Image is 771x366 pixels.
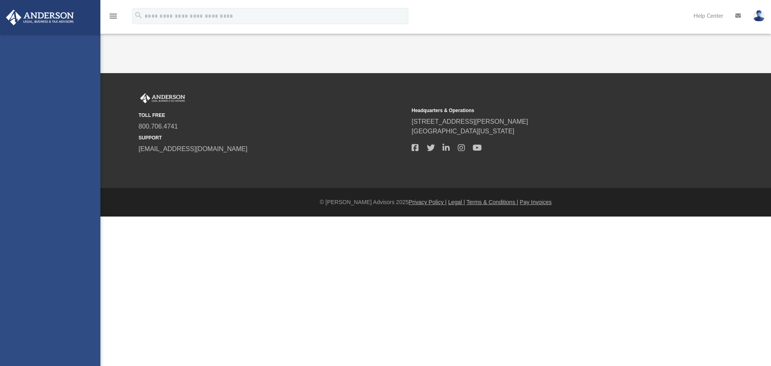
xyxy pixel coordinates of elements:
i: menu [108,11,118,21]
a: Pay Invoices [520,199,551,205]
a: [EMAIL_ADDRESS][DOMAIN_NAME] [139,145,247,152]
i: search [134,11,143,20]
img: Anderson Advisors Platinum Portal [4,10,76,25]
small: TOLL FREE [139,112,406,119]
a: [GEOGRAPHIC_DATA][US_STATE] [412,128,514,135]
small: Headquarters & Operations [412,107,679,114]
a: 800.706.4741 [139,123,178,130]
img: User Pic [753,10,765,22]
a: Legal | [448,199,465,205]
a: [STREET_ADDRESS][PERSON_NAME] [412,118,528,125]
a: menu [108,15,118,21]
a: Terms & Conditions | [467,199,518,205]
img: Anderson Advisors Platinum Portal [139,93,187,104]
small: SUPPORT [139,134,406,141]
a: Privacy Policy | [409,199,447,205]
div: © [PERSON_NAME] Advisors 2025 [100,198,771,207]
